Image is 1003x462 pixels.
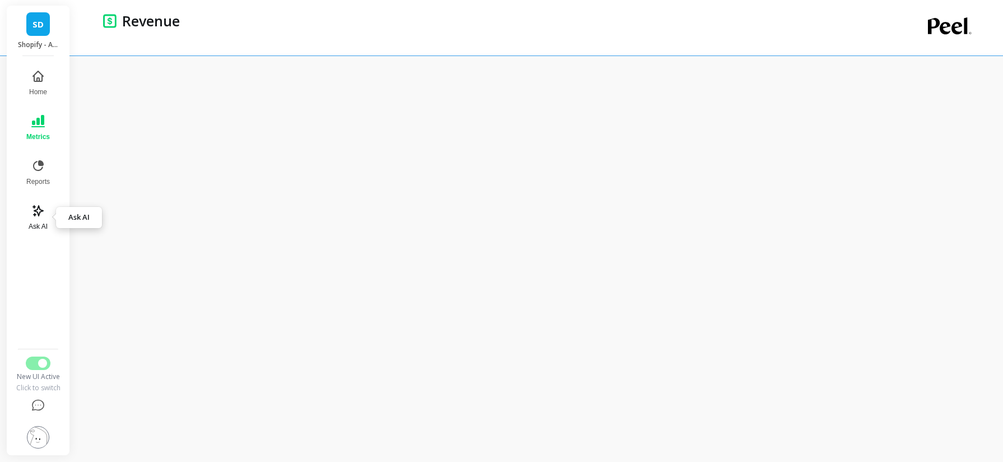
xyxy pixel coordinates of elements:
[122,11,180,30] p: Revenue
[27,426,49,449] img: profile picture
[20,197,57,238] button: Ask AI
[26,132,50,141] span: Metrics
[15,372,61,381] div: New UI Active
[103,13,117,27] img: header icon
[29,222,48,231] span: Ask AI
[18,40,59,49] p: Shopify - All Data
[29,87,47,96] span: Home
[15,419,61,455] button: Settings
[15,392,61,419] button: Help
[20,108,57,148] button: Metrics
[15,384,61,392] div: Click to switch
[26,177,50,186] span: Reports
[32,18,44,31] span: SD
[94,78,981,440] iframe: To enrich screen reader interactions, please activate Accessibility in Grammarly extension settings
[20,153,57,193] button: Reports
[26,357,50,370] button: Switch to Legacy UI
[20,63,57,103] button: Home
